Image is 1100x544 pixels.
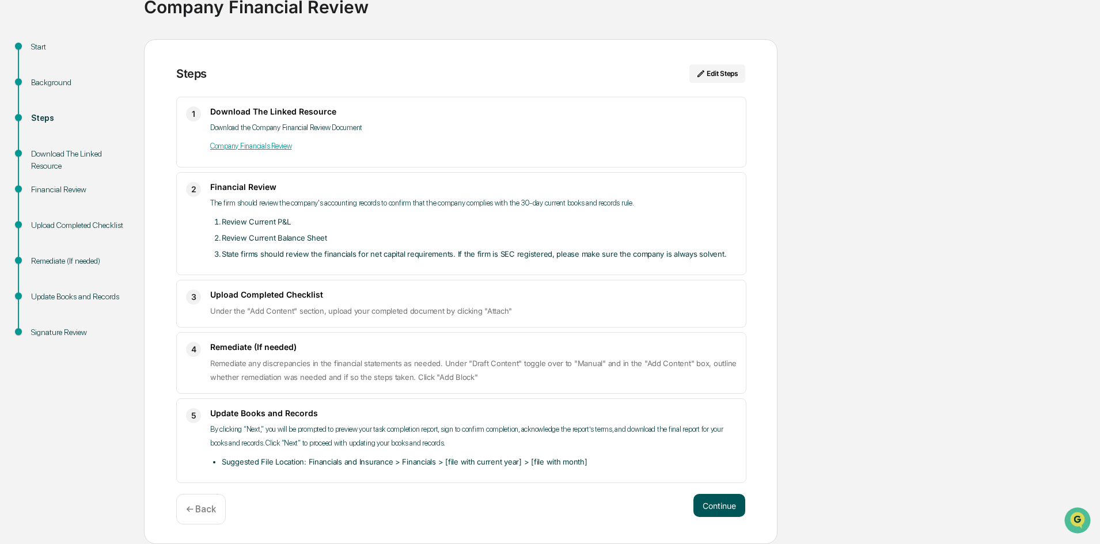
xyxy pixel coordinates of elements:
img: 1746055101610-c473b297-6a78-478c-a979-82029cc54cd1 [12,88,32,109]
a: 🖐️Preclearance [7,140,79,161]
span: 5 [191,409,196,423]
span: Data Lookup [23,167,73,178]
h3: Remediate (If needed) [210,342,737,352]
span: 2 [191,182,196,196]
a: 🗄️Attestations [79,140,147,161]
span: Under the "Add Content" section, upload your completed document by clicking "Attach" [210,306,512,315]
p: The firm should review the company's accounting records to confirm that the company complies with... [210,196,737,210]
a: Company Financials Review [210,142,292,150]
iframe: Open customer support [1063,506,1094,537]
span: 4 [191,343,196,356]
div: Download The Linked Resource [31,148,126,172]
span: Pylon [115,195,139,204]
a: Powered byPylon [81,195,139,204]
div: Steps [176,67,207,81]
p: How can we help? [12,24,210,43]
li: State firms should review the financials for net capital requirements. If the firm is SEC registe... [222,247,737,261]
button: Continue [693,494,745,517]
button: Start new chat [196,92,210,105]
input: Clear [30,52,190,64]
h3: Download The Linked Resource [210,106,737,116]
div: Upload Completed Checklist [31,219,126,231]
div: Background [31,77,126,89]
p: ← Back [186,504,216,515]
span: Preclearance [23,145,74,157]
div: Start [31,41,126,53]
span: 3 [191,290,196,304]
li: Review Current Balance Sheet [222,231,737,245]
div: 🗄️ [84,146,93,155]
h3: Upload Completed Checklist [210,290,737,299]
span: 1 [192,107,195,121]
div: Steps [31,112,126,124]
span: Attestations [95,145,143,157]
div: Update Books and Records [31,291,126,303]
div: 🖐️ [12,146,21,155]
div: Financial Review [31,184,126,196]
h3: Financial Review [210,182,737,192]
li: Review Current P&L [222,215,737,229]
button: Edit Steps [689,64,745,83]
div: Start new chat [39,88,189,100]
p: Download the Company Financial Review Document [210,121,737,135]
a: 🔎Data Lookup [7,162,77,183]
span: Remediate any discrepancies in the financial statements as needed. Under "Draft Content" toggle o... [210,359,737,382]
div: Signature Review [31,326,126,338]
h3: Update Books and Records [210,408,737,418]
li: Suggested File Location: Financials and Insurance > Financials > [file with current year] > [file... [222,455,737,469]
div: Remediate (If needed) [31,255,126,267]
div: We're available if you need us! [39,100,146,109]
p: By clicking “Next,” you will be prompted to preview your task completion report, sign to confirm ... [210,423,737,450]
div: 🔎 [12,168,21,177]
